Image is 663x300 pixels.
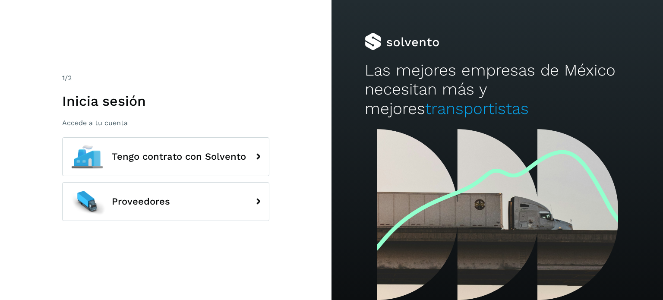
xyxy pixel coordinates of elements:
[62,137,269,176] button: Tengo contrato con Solvento
[62,182,269,221] button: Proveedores
[62,74,65,82] span: 1
[112,196,170,207] span: Proveedores
[112,152,246,162] span: Tengo contrato con Solvento
[62,119,269,127] p: Accede a tu cuenta
[365,61,630,118] h2: Las mejores empresas de México necesitan más y mejores
[62,73,269,83] div: /2
[62,93,269,109] h1: Inicia sesión
[425,99,529,118] span: transportistas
